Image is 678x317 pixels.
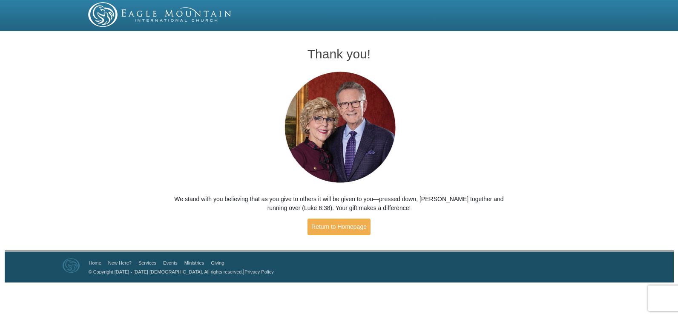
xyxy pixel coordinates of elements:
[63,258,80,273] img: Eagle Mountain International Church
[174,195,504,213] p: We stand with you believing that as you give to others it will be given to you—pressed down, [PER...
[244,269,273,274] a: Privacy Policy
[86,267,274,276] p: |
[89,260,101,265] a: Home
[108,260,132,265] a: New Here?
[163,260,178,265] a: Events
[138,260,156,265] a: Services
[184,260,204,265] a: Ministries
[89,269,243,274] a: © Copyright [DATE] - [DATE] [DEMOGRAPHIC_DATA]. All rights reserved.
[276,69,402,186] img: Pastors George and Terri Pearsons
[211,260,224,265] a: Giving
[174,47,504,61] h1: Thank you!
[88,2,232,27] img: EMIC
[307,219,371,235] a: Return to Homepage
